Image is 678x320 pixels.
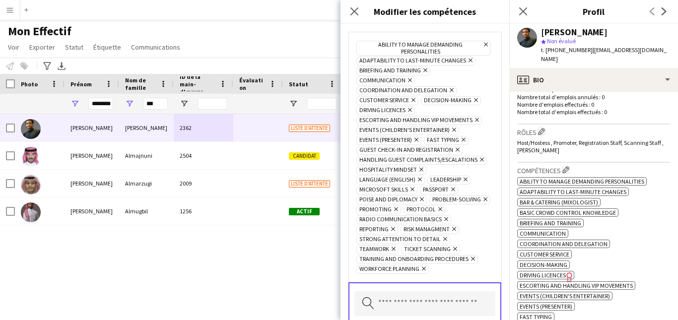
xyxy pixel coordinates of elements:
button: Ouvrir le menu de filtre [289,99,298,108]
span: Communication [359,77,406,85]
span: Statut [65,43,83,52]
span: Communications [131,43,180,52]
span: problem-solving [432,196,481,204]
div: Almajnuni [119,142,174,169]
p: Nombre total d'emplois annulés : 0 [517,93,670,101]
input: Nom de famille Entrée de filtre [143,98,168,110]
span: Exporter [29,43,55,52]
span: Events (Presenter) [520,303,572,310]
span: Bar & Catering (Mixologist) [520,198,598,206]
span: coordination and delegation [359,87,447,95]
span: Driving licences [359,107,406,115]
span: Prénom [70,80,92,88]
input: ID de la main-d'œuvre Entrée de filtre [198,98,227,110]
div: [PERSON_NAME] [65,142,119,169]
h3: Profil [509,5,678,18]
span: Teamwork [359,246,389,254]
span: reporting [359,226,389,234]
div: [PERSON_NAME] [119,114,174,141]
span: Briefing and training [359,67,421,75]
img: Abdullah Almajnuni [21,147,41,167]
span: Mon Effectif [8,24,71,39]
button: Ouvrir le menu de filtre [125,99,134,108]
a: Étiquette [89,41,125,54]
span: Liste d'attente [289,125,330,132]
div: 1256 [174,197,233,225]
span: Language (English) [359,176,415,184]
span: Protocol [407,206,436,214]
span: Training and onboarding procedures [359,256,469,263]
h3: Rôles [517,127,670,137]
span: Driving licences [520,271,566,279]
button: Ouvrir le menu de filtre [70,99,79,108]
div: Almugbil [119,197,174,225]
p: Nombre total d'emplois effectués : 0 [517,108,670,116]
span: Adaptability to last-minute changes [520,188,626,195]
span: Decision-making [424,97,472,105]
p: Nombre d'emplois effectués : 0 [517,101,670,108]
app-action-btn: Filtres avancés [41,60,53,72]
h3: Modifier les compétences [340,5,509,18]
span: Candidat [289,152,320,160]
span: Adaptability to last-minute changes [359,57,466,65]
div: [PERSON_NAME] [65,114,119,141]
span: Guest check-in and registration [359,146,453,154]
app-action-btn: Exporter en XLSX [56,60,68,72]
span: Workforce planning [359,265,419,273]
span: Basic crowd control knowledge [520,209,616,216]
span: Étiquette [93,43,121,52]
span: Fast typing [427,136,459,144]
span: Communication [520,230,566,237]
input: Prénom Entrée de filtre [88,98,113,110]
div: [PERSON_NAME] [65,170,119,197]
span: ID de la main-d'œuvre [180,73,215,95]
img: Abdullah Almarzugi [21,175,41,194]
div: Almarzugi [119,170,174,197]
span: Actif [289,208,320,215]
a: Communications [127,41,184,54]
span: Poise and diplomacy [359,196,417,204]
span: Escorting and handling VIP movements [520,282,633,289]
span: Briefing and training [520,219,581,227]
a: Exporter [25,41,59,54]
span: Host/Hostess , Promoter, Registration Staff, Scanning Staff , [PERSON_NAME] [517,139,664,154]
span: Nom de famille [125,76,156,91]
span: Promoting [359,206,392,214]
a: Statut [61,41,87,54]
img: Abdullah Almugbil [21,202,41,222]
div: 2504 [174,142,233,169]
span: t. [PHONE_NUMBER] [541,46,593,54]
span: Leadership [430,176,461,184]
span: Ticket scanning [404,246,451,254]
div: 2362 [174,114,233,141]
a: Voir [4,41,23,54]
span: Liste d'attente [289,180,330,188]
span: Voir [8,43,19,52]
span: Risk managment [404,226,450,234]
span: Customer Service [520,251,569,258]
img: Abdullah Almahayni [21,119,41,139]
span: hospitality mindset [359,166,417,174]
h3: Compétences [517,165,670,175]
div: Bio [509,68,678,92]
div: [PERSON_NAME] [541,28,608,37]
span: Non évalué [547,37,576,45]
span: Events (Children's entertainer) [359,127,450,134]
span: Évaluation [239,76,265,91]
span: Ability to manage demanding personalities [520,178,644,185]
span: Events (Presenter) [359,136,412,144]
span: Customer Service [359,97,409,105]
input: Statut Entrée de filtre [307,98,337,110]
span: Microsoft skills [359,186,408,194]
span: Passport [423,186,449,194]
span: | [EMAIL_ADDRESS][DOMAIN_NAME] [541,46,667,63]
button: Ouvrir le menu de filtre [180,99,189,108]
div: [PERSON_NAME] [65,197,119,225]
span: Statut [289,80,308,88]
span: Photo [21,80,38,88]
span: Ability to manage demanding personalities [359,41,481,55]
span: Radio communication basics [359,216,442,224]
span: Escorting and handling VIP movements [359,117,473,125]
span: coordination and delegation [520,240,608,248]
span: Handling guest complaints/escalations [359,156,477,164]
